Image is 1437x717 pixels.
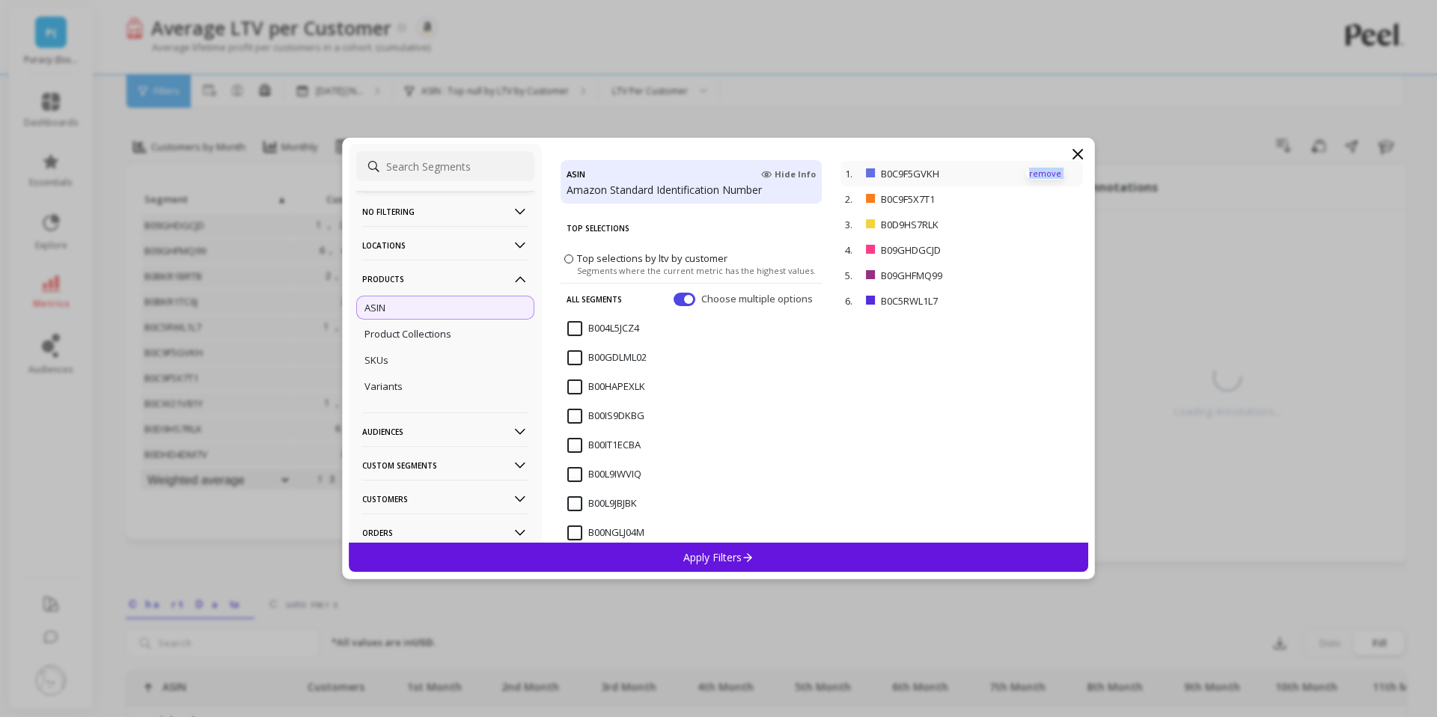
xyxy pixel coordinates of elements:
p: Custom Segments [362,446,528,484]
p: Top Selections [567,213,816,244]
span: Hide Info [761,168,816,180]
p: B09GHFMQ99 [881,269,1010,282]
span: B00L9IWVIQ [567,467,641,482]
p: B0C9F5X7T1 [881,192,1007,206]
p: 6. [845,294,860,308]
span: B00HAPEXLK [567,379,645,394]
p: ASIN [364,301,385,314]
p: B0C5RWL1L7 [881,294,1008,308]
span: B00L9JBJBK [567,496,637,511]
h4: ASIN [567,166,585,183]
span: B00GDLML02 [567,350,647,365]
p: remove [1026,168,1064,180]
p: SKUs [364,353,388,367]
p: B0D9HS7RLK [881,218,1008,231]
span: Choose multiple options [701,292,816,307]
p: 2. [845,192,860,206]
p: All Segments [567,284,622,315]
p: Locations [362,226,528,264]
p: Apply Filters [683,550,754,564]
p: Amazon Standard Identification Number [567,183,816,198]
p: 1. [845,167,860,180]
span: B00IS9DKBG [567,409,644,424]
input: Search Segments [356,151,534,181]
p: 3. [845,218,860,231]
p: Audiences [362,412,528,451]
p: No filtering [362,192,528,231]
p: Orders [362,513,528,552]
p: B0C9F5GVKH [881,167,1009,180]
p: Variants [364,379,403,393]
span: Segments where the current metric has the highest values. [577,265,816,276]
p: 5. [845,269,860,282]
span: B00NGLJ04M [567,525,644,540]
span: B004L5JCZ4 [567,321,639,336]
p: Products [362,260,528,298]
p: B09GHDGCJD [881,243,1010,257]
p: Customers [362,480,528,518]
p: Product Collections [364,327,451,341]
span: Top selections by ltv by customer [577,251,727,265]
p: 4. [845,243,860,257]
span: B00IT1ECBA [567,438,641,453]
